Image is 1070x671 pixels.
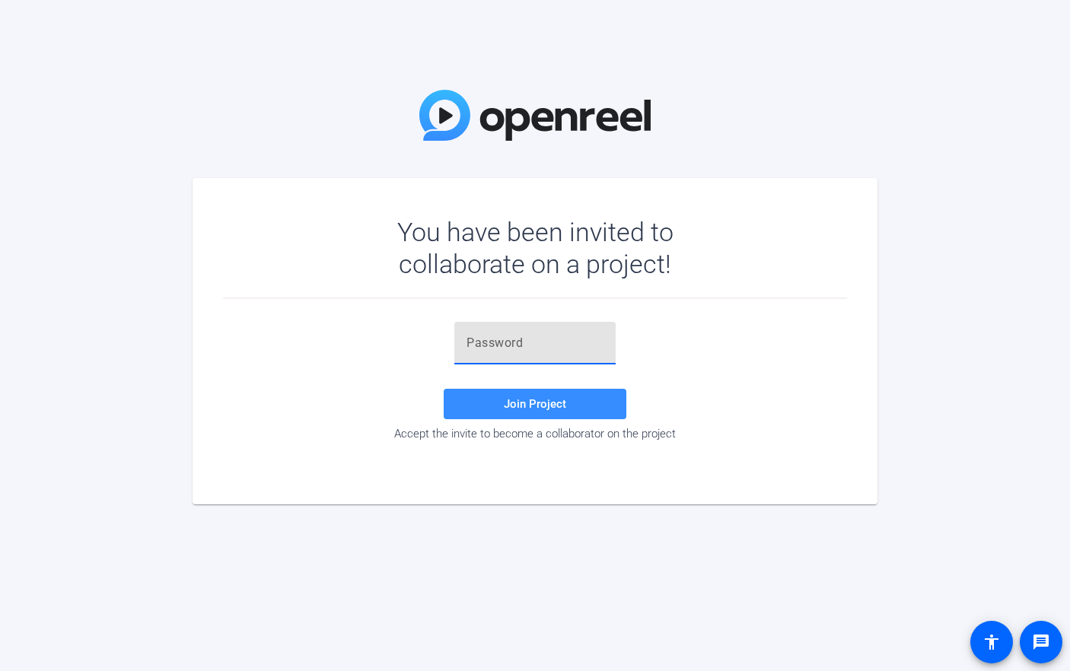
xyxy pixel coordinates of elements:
mat-icon: message [1032,633,1050,651]
span: Join Project [504,397,566,411]
div: You have been invited to collaborate on a project! [353,216,718,280]
div: Accept the invite to become a collaborator on the project [223,427,847,440]
mat-icon: accessibility [982,633,1001,651]
input: Password [467,334,603,352]
button: Join Project [444,389,626,419]
img: OpenReel Logo [419,90,651,141]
